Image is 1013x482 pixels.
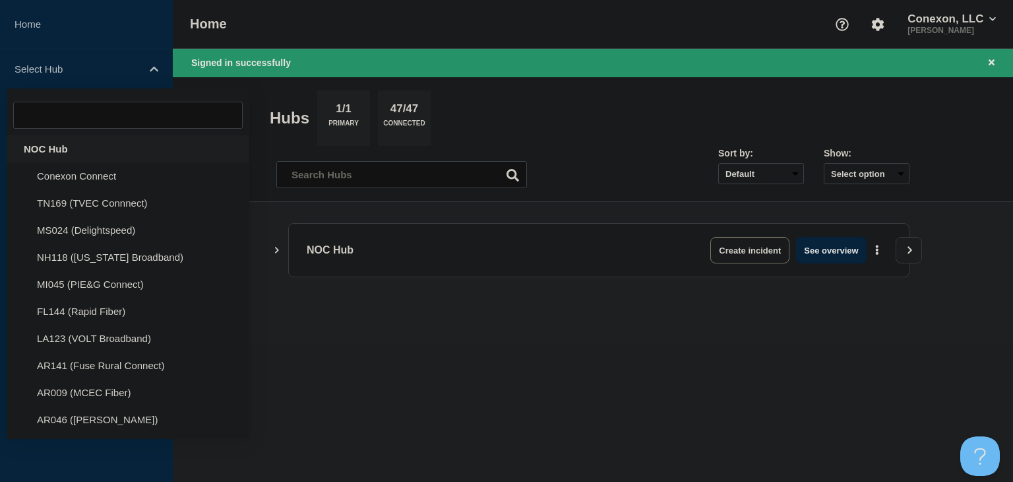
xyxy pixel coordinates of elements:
[7,406,249,433] li: AR046 ([PERSON_NAME])
[7,298,249,325] li: FL144 (Rapid Fiber)
[7,244,249,271] li: NH118 ([US_STATE] Broadband)
[796,237,866,263] button: See overview
[7,217,249,244] li: MS024 (Delightspeed)
[7,325,249,352] li: LA123 (VOLT Broadband)
[869,238,886,263] button: More actions
[710,237,789,263] button: Create incident
[718,148,804,158] div: Sort by:
[307,237,671,263] p: NOC Hub
[864,11,892,38] button: Account settings
[7,189,249,217] li: TN169 (TVEC Connnect)
[960,436,1000,476] iframe: Help Scout Beacon - Open
[7,271,249,298] li: MI045 (PIE&G Connect)
[718,163,804,184] select: Sort by
[15,63,141,75] p: Select Hub
[383,120,425,133] p: Connected
[276,161,527,188] input: Search Hubs
[896,237,922,263] button: View
[331,102,357,120] p: 1/1
[983,55,1000,71] button: Close banner
[274,246,280,256] button: Show Connected Hubs
[7,135,249,162] div: NOC Hub
[905,13,998,26] button: Conexon, LLC
[7,352,249,379] li: AR141 (Fuse Rural Connect)
[191,57,291,68] span: Signed in successfully
[828,11,856,38] button: Support
[7,162,249,189] li: Conexon Connect
[7,379,249,406] li: AR009 (MCEC Fiber)
[328,120,359,133] p: Primary
[824,148,909,158] div: Show:
[905,26,998,35] p: [PERSON_NAME]
[270,109,309,127] h2: Hubs
[190,17,227,32] h1: Home
[824,163,909,184] button: Select option
[385,102,423,120] p: 47/47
